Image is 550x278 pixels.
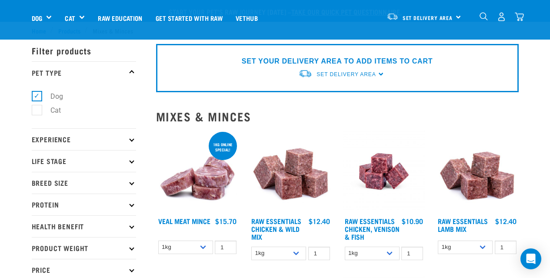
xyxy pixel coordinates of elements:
[495,241,517,254] input: 1
[156,110,519,123] h2: Mixes & Minces
[343,130,426,213] img: Chicken Venison mix 1655
[495,217,517,225] div: $12.40
[32,13,42,23] a: Dog
[242,56,433,67] p: SET YOUR DELIVERY AREA TO ADD ITEMS TO CART
[156,130,239,213] img: 1160 Veal Meat Mince Medallions 01
[158,219,210,223] a: Veal Meat Mince
[229,0,264,35] a: Vethub
[215,241,237,254] input: 1
[32,172,136,194] p: Breed Size
[32,215,136,237] p: Health Benefit
[401,247,423,260] input: 1
[309,217,330,225] div: $12.40
[65,13,75,23] a: Cat
[32,61,136,83] p: Pet Type
[438,219,488,231] a: Raw Essentials Lamb Mix
[91,0,149,35] a: Raw Education
[32,194,136,215] p: Protein
[387,13,398,20] img: van-moving.png
[249,130,332,213] img: Pile Of Cubed Chicken Wild Meat Mix
[403,16,453,19] span: Set Delivery Area
[436,130,519,213] img: ?1041 RE Lamb Mix 01
[215,217,237,225] div: $15.70
[32,128,136,150] p: Experience
[32,150,136,172] p: Life Stage
[209,138,237,156] div: 1kg online special!
[317,71,376,77] span: Set Delivery Area
[32,40,136,61] p: Filter products
[308,247,330,260] input: 1
[32,237,136,259] p: Product Weight
[37,105,64,116] label: Cat
[37,91,67,102] label: Dog
[149,0,229,35] a: Get started with Raw
[515,12,524,21] img: home-icon@2x.png
[520,248,541,269] div: Open Intercom Messenger
[251,219,301,238] a: Raw Essentials Chicken & Wild Mix
[298,69,312,78] img: van-moving.png
[402,217,423,225] div: $10.90
[345,219,400,238] a: Raw Essentials Chicken, Venison & Fish
[497,12,506,21] img: user.png
[480,12,488,20] img: home-icon-1@2x.png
